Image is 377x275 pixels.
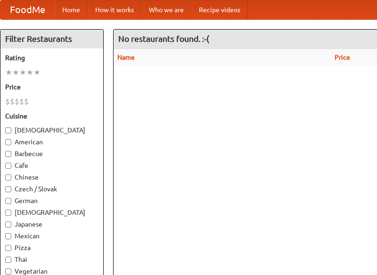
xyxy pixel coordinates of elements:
li: $ [24,96,29,107]
li: ★ [5,67,12,78]
li: ★ [12,67,19,78]
li: $ [5,96,10,107]
label: American [5,137,98,147]
h5: Price [5,82,98,92]
label: Chinese [5,173,98,182]
label: German [5,196,98,205]
label: Mexican [5,231,98,241]
input: German [5,198,11,204]
a: Who we are [141,0,191,19]
li: ★ [26,67,33,78]
a: Home [55,0,88,19]
h5: Cuisine [5,111,98,121]
label: Pizza [5,243,98,252]
input: [DEMOGRAPHIC_DATA] [5,210,11,216]
h5: Rating [5,53,98,63]
input: Japanese [5,221,11,228]
a: Recipe videos [191,0,248,19]
a: How it works [88,0,141,19]
label: Thai [5,255,98,264]
label: [DEMOGRAPHIC_DATA] [5,208,98,217]
label: Japanese [5,220,98,229]
input: Mexican [5,233,11,239]
input: Cafe [5,163,11,169]
input: Vegetarian [5,268,11,275]
label: Cafe [5,161,98,170]
input: American [5,139,11,145]
li: $ [15,96,19,107]
input: Czech / Slovak [5,186,11,192]
label: Czech / Slovak [5,184,98,194]
label: [DEMOGRAPHIC_DATA] [5,126,98,135]
input: Chinese [5,174,11,181]
h4: Filter Restaurants [0,30,103,48]
a: Name [117,54,135,61]
li: $ [19,96,24,107]
a: FoodMe [0,0,55,19]
label: Barbecue [5,149,98,158]
li: ★ [19,67,26,78]
li: $ [10,96,15,107]
input: Thai [5,257,11,263]
input: Pizza [5,245,11,251]
ng-pluralize: No restaurants found. :-( [118,34,209,43]
li: ★ [33,67,41,78]
a: Price [335,54,350,61]
input: Barbecue [5,151,11,157]
input: [DEMOGRAPHIC_DATA] [5,127,11,134]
